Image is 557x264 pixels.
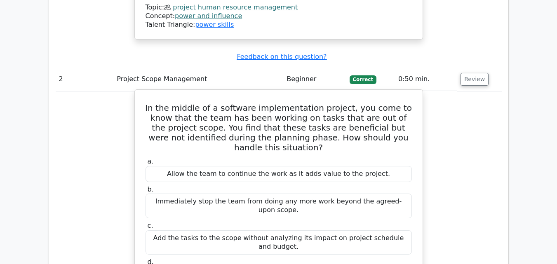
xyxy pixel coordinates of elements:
[195,21,234,28] a: power skills
[173,3,298,11] a: project human resource management
[113,68,283,91] td: Project Scope Management
[283,68,346,91] td: Beginner
[146,166,412,182] div: Allow the team to continue the work as it adds value to the project.
[146,12,412,21] div: Concept:
[145,103,413,152] h5: In the middle of a software implementation project, you come to know that the team has been worki...
[350,75,376,84] span: Correct
[175,12,242,20] a: power and influence
[148,185,154,193] span: b.
[237,53,327,61] a: Feedback on this question?
[148,222,153,229] span: c.
[395,68,457,91] td: 0:50 min.
[146,230,412,255] div: Add the tasks to the scope without analyzing its impact on project schedule and budget.
[461,73,489,86] button: Review
[146,3,412,29] div: Talent Triangle:
[56,68,114,91] td: 2
[146,3,412,12] div: Topic:
[146,194,412,218] div: Immediately stop the team from doing any more work beyond the agreed-upon scope.
[148,157,154,165] span: a.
